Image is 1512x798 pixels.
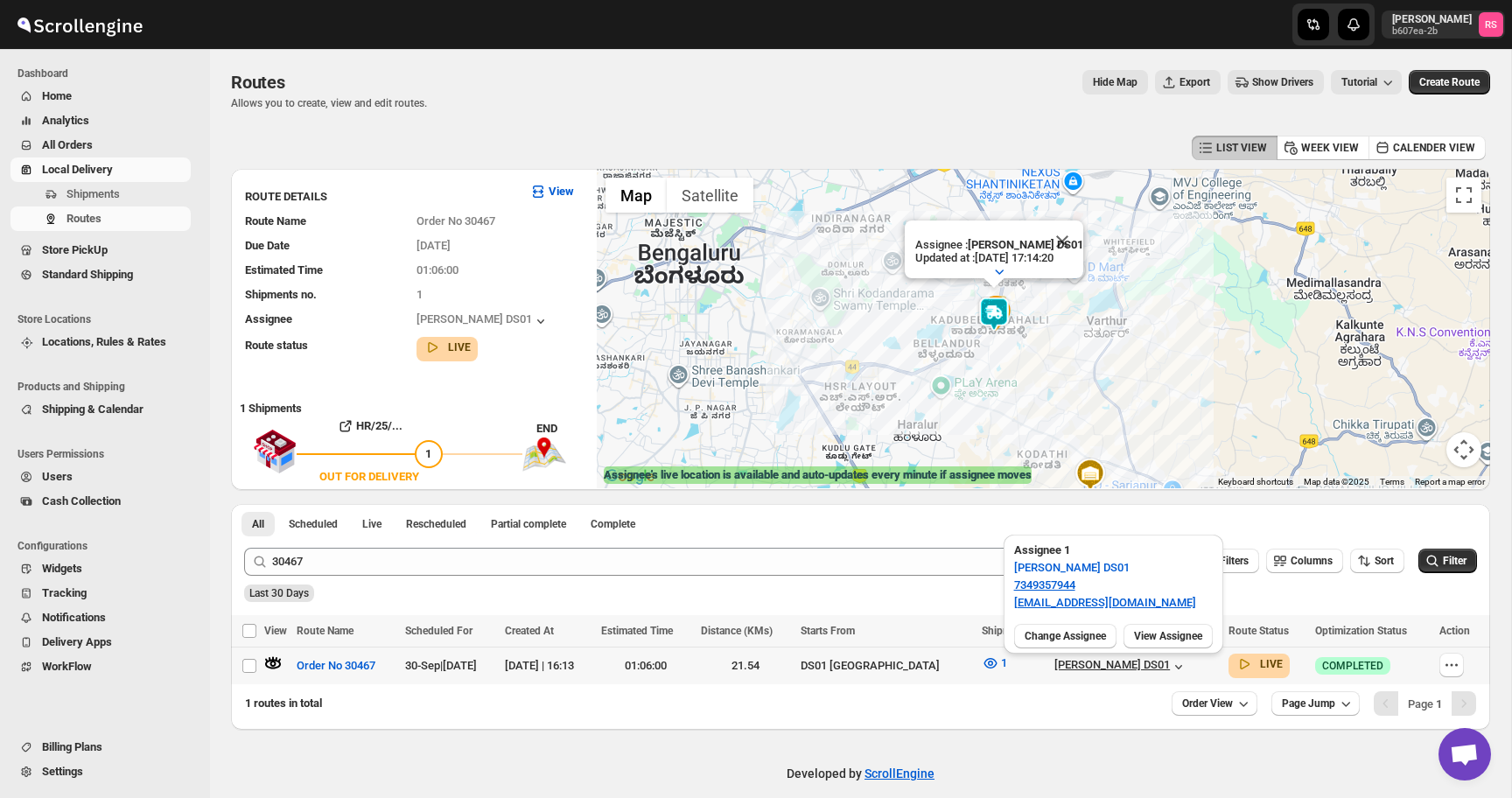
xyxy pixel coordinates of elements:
[1025,629,1106,643] span: Change Assignee
[10,206,191,231] button: Routes
[667,178,753,213] button: Show satellite imagery
[10,182,191,206] button: Shipments
[1341,76,1377,88] span: Tutorial
[915,238,1083,251] p: Assignee :
[1054,658,1187,675] button: [PERSON_NAME] DS01
[1392,26,1472,37] p: b607ea-2b
[10,735,191,759] button: Billing Plans
[42,586,87,599] span: Tracking
[356,419,402,432] b: HR/25/...
[286,652,386,680] button: Order No 30467
[1082,70,1148,94] button: Map action label
[1301,141,1359,155] span: WEEK VIEW
[42,470,73,483] span: Users
[245,239,290,252] span: Due Date
[42,89,72,102] span: Home
[1446,432,1481,467] button: Map camera controls
[10,630,191,654] button: Delivery Apps
[519,178,584,206] button: View
[549,185,574,198] b: View
[491,517,566,531] span: Partial complete
[1271,691,1360,716] button: Page Jump
[405,625,472,637] span: Scheduled For
[416,312,549,330] div: [PERSON_NAME] DS01
[1304,477,1369,486] span: Map data ©2025
[915,251,1083,264] p: Updated at : [DATE] 17:14:20
[405,659,477,672] span: 30-Sep | [DATE]
[801,657,971,675] div: DS01 [GEOGRAPHIC_DATA]
[245,288,317,301] span: Shipments no.
[253,417,297,486] img: shop.svg
[601,657,690,675] div: 01:06:00
[10,108,191,133] button: Analytics
[42,660,92,673] span: WorkFlow
[297,625,353,637] span: Route Name
[601,465,659,488] a: Open this area in Google Maps (opens a new window)
[1235,655,1283,673] button: LIVE
[1436,697,1442,710] b: 1
[601,625,673,637] span: Estimated Time
[66,212,101,225] span: Routes
[1155,70,1221,94] button: Export
[1216,141,1267,155] span: LIST VIEW
[1374,691,1476,716] nav: Pagination
[1014,624,1116,648] button: Change Assignee
[1220,555,1249,567] span: Filters
[982,625,1032,637] span: Shipments
[1392,12,1472,26] p: [PERSON_NAME]
[1134,629,1202,643] span: View Assignee
[1415,477,1485,486] a: Report a map error
[1228,625,1289,637] span: Route Status
[42,243,108,256] span: Store PickUp
[864,766,934,780] a: ScrollEngine
[968,238,1083,251] b: [PERSON_NAME] DS01
[1218,476,1293,488] button: Keyboard shortcuts
[249,587,309,599] span: Last 30 Days
[701,657,790,675] div: 21.54
[591,517,635,531] span: Complete
[604,466,1032,484] label: Assignee's live location is available and auto-updates every minute if assignee moves
[701,625,773,637] span: Distance (KMs)
[245,312,292,325] span: Assignee
[1331,70,1402,94] button: Tutorial
[423,339,471,356] button: LIVE
[245,339,308,352] span: Route status
[1438,728,1491,780] div: Open chat
[971,649,1018,677] button: 1
[14,3,145,46] img: ScrollEngine
[1479,12,1503,37] span: Romil Seth
[245,696,322,710] span: 1 routes in total
[10,556,191,581] button: Widgets
[10,489,191,514] button: Cash Collection
[272,548,1058,576] input: Press enter after typing | Search Eg. Order No 30467
[505,625,554,637] span: Created At
[605,178,667,213] button: Show street map
[10,654,191,679] button: WorkFlow
[17,447,198,461] span: Users Permissions
[1382,10,1505,38] button: User menu
[1004,554,1140,582] button: [PERSON_NAME] DS01
[1228,70,1324,94] button: Show Drivers
[1409,70,1490,94] button: Create Route
[536,420,588,437] div: END
[297,412,443,440] button: HR/25/...
[787,765,934,782] p: Developed by
[1179,75,1210,89] span: Export
[1260,658,1283,670] b: LIVE
[42,494,121,507] span: Cash Collection
[1443,555,1466,567] span: Filter
[42,402,143,416] span: Shipping & Calendar
[319,468,419,486] div: OUT FOR DELIVERY
[252,517,264,531] span: All
[1041,220,1083,262] button: Close
[10,759,191,784] button: Settings
[42,740,102,753] span: Billing Plans
[1172,691,1257,716] button: Order View
[1093,75,1137,89] span: Hide Map
[1419,75,1480,89] span: Create Route
[231,393,302,415] b: 1 Shipments
[448,341,471,353] b: LIVE
[10,133,191,157] button: All Orders
[1350,549,1404,573] button: Sort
